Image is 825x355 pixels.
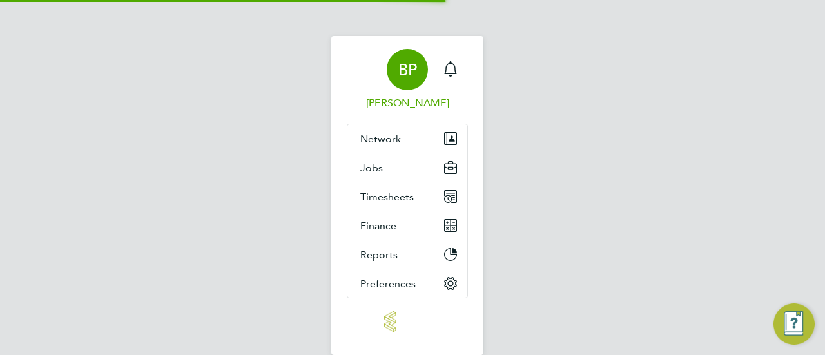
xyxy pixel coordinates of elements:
a: BP[PERSON_NAME] [347,49,468,111]
span: Reports [360,249,398,261]
a: Go to home page [347,311,468,332]
span: Network [360,133,401,145]
span: Preferences [360,278,416,290]
button: Engage Resource Center [773,303,815,345]
button: Network [347,124,467,153]
span: Becky Paintin [347,95,468,111]
button: Finance [347,211,467,240]
span: Finance [360,220,396,232]
button: Preferences [347,269,467,298]
button: Timesheets [347,182,467,211]
nav: Main navigation [331,36,483,355]
img: manpower-logo-retina.png [384,311,431,332]
button: Jobs [347,153,467,182]
span: BP [398,61,417,78]
span: Timesheets [360,191,414,203]
button: Reports [347,240,467,269]
span: Jobs [360,162,383,174]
